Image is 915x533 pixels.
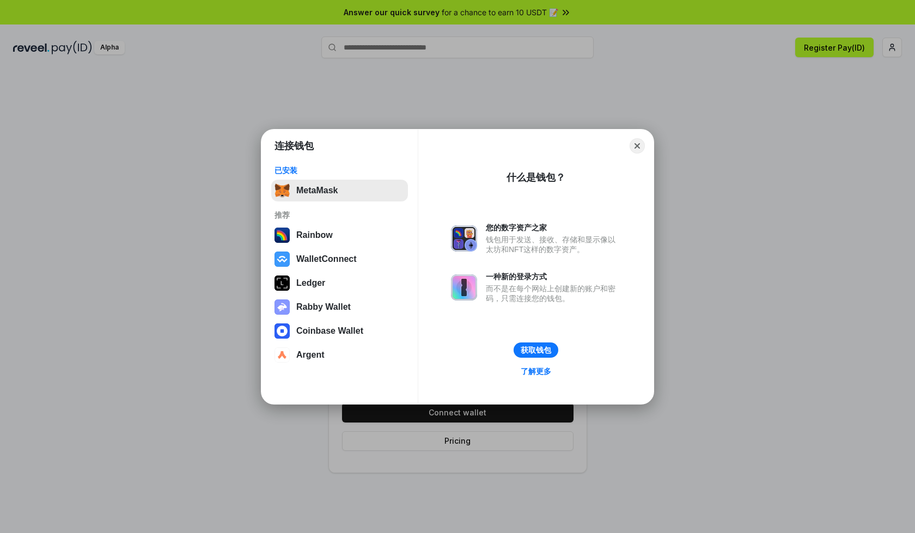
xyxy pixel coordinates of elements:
[486,284,621,303] div: 而不是在每个网站上创建新的账户和密码，只需连接您的钱包。
[486,272,621,281] div: 一种新的登录方式
[271,296,408,318] button: Rabby Wallet
[296,350,325,360] div: Argent
[274,347,290,363] img: svg+xml,%3Csvg%20width%3D%2228%22%20height%3D%2228%22%20viewBox%3D%220%200%2028%2028%22%20fill%3D...
[451,274,477,301] img: svg+xml,%3Csvg%20xmlns%3D%22http%3A%2F%2Fwww.w3.org%2F2000%2Fsvg%22%20fill%3D%22none%22%20viewBox...
[296,302,351,312] div: Rabby Wallet
[296,186,338,195] div: MetaMask
[296,326,363,336] div: Coinbase Wallet
[514,342,558,358] button: 获取钱包
[271,180,408,201] button: MetaMask
[486,235,621,254] div: 钱包用于发送、接收、存储和显示像以太坊和NFT这样的数字资产。
[296,230,333,240] div: Rainbow
[274,275,290,291] img: svg+xml,%3Csvg%20xmlns%3D%22http%3A%2F%2Fwww.w3.org%2F2000%2Fsvg%22%20width%3D%2228%22%20height%3...
[274,252,290,267] img: svg+xml,%3Csvg%20width%3D%2228%22%20height%3D%2228%22%20viewBox%3D%220%200%2028%2028%22%20fill%3D...
[271,320,408,342] button: Coinbase Wallet
[451,225,477,252] img: svg+xml,%3Csvg%20xmlns%3D%22http%3A%2F%2Fwww.w3.org%2F2000%2Fsvg%22%20fill%3D%22none%22%20viewBox...
[274,228,290,243] img: svg+xml,%3Csvg%20width%3D%22120%22%20height%3D%22120%22%20viewBox%3D%220%200%20120%20120%22%20fil...
[274,210,405,220] div: 推荐
[271,224,408,246] button: Rainbow
[630,138,645,154] button: Close
[271,344,408,366] button: Argent
[296,278,325,288] div: Ledger
[274,183,290,198] img: svg+xml,%3Csvg%20fill%3D%22none%22%20height%3D%2233%22%20viewBox%3D%220%200%2035%2033%22%20width%...
[296,254,357,264] div: WalletConnect
[274,139,314,152] h1: 连接钱包
[514,364,558,378] a: 了解更多
[274,166,405,175] div: 已安装
[274,323,290,339] img: svg+xml,%3Csvg%20width%3D%2228%22%20height%3D%2228%22%20viewBox%3D%220%200%2028%2028%22%20fill%3D...
[486,223,621,232] div: 您的数字资产之家
[521,366,551,376] div: 了解更多
[274,299,290,315] img: svg+xml,%3Csvg%20xmlns%3D%22http%3A%2F%2Fwww.w3.org%2F2000%2Fsvg%22%20fill%3D%22none%22%20viewBox...
[271,248,408,270] button: WalletConnect
[271,272,408,294] button: Ledger
[521,345,551,355] div: 获取钱包
[507,171,565,184] div: 什么是钱包？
